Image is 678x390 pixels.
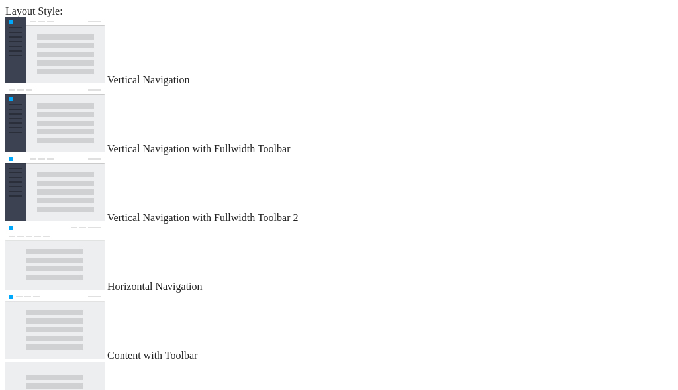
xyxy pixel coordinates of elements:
md-radio-button: Vertical Navigation with Fullwidth Toolbar [5,86,673,155]
img: vertical-nav-with-full-toolbar.jpg [5,86,105,152]
div: Layout Style: [5,5,673,17]
span: Vertical Navigation [107,74,190,85]
img: content-with-toolbar.jpg [5,293,105,359]
md-radio-button: Vertical Navigation [5,17,673,86]
md-radio-button: Horizontal Navigation [5,224,673,293]
img: vertical-nav.jpg [5,17,105,83]
img: vertical-nav-with-full-toolbar-2.jpg [5,155,105,221]
span: Content with Toolbar [107,350,197,361]
md-radio-button: Vertical Navigation with Fullwidth Toolbar 2 [5,155,673,224]
md-radio-button: Content with Toolbar [5,293,673,362]
img: horizontal-nav.jpg [5,224,105,290]
span: Horizontal Navigation [107,281,203,292]
span: Vertical Navigation with Fullwidth Toolbar [107,143,291,154]
span: Vertical Navigation with Fullwidth Toolbar 2 [107,212,299,223]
